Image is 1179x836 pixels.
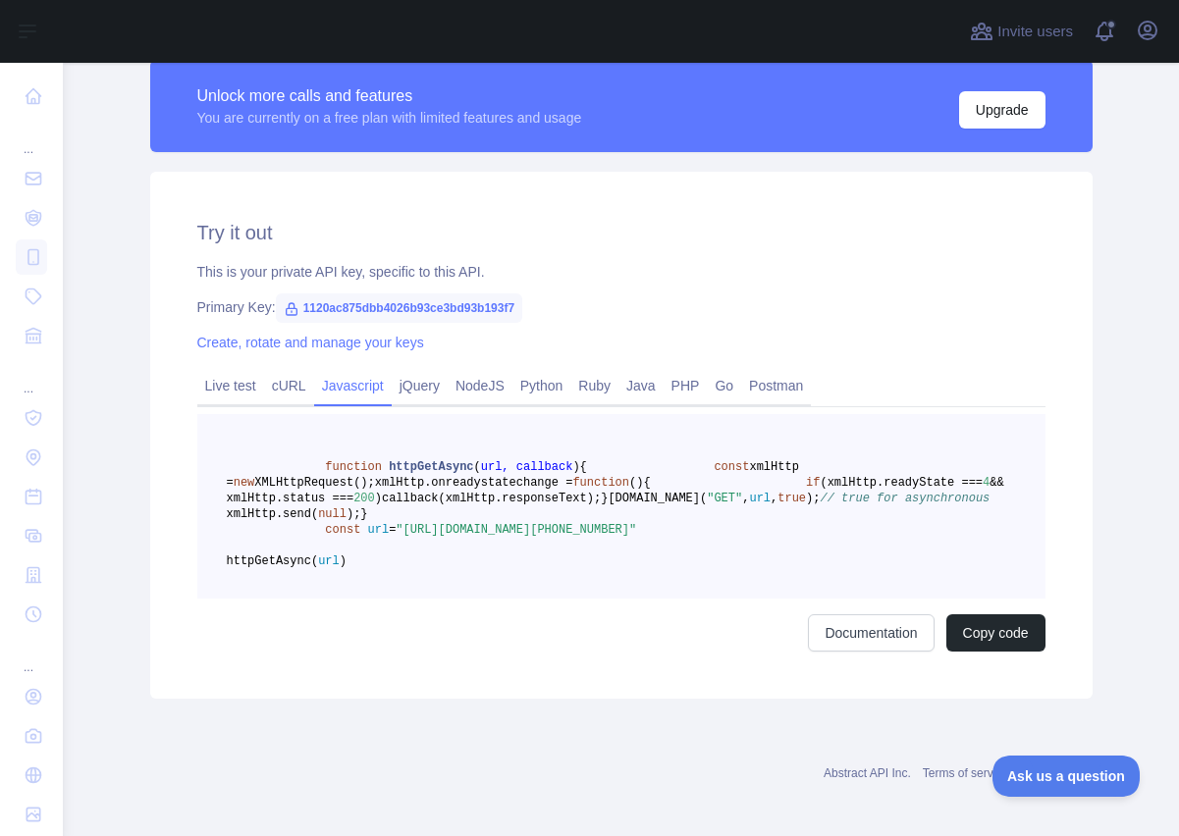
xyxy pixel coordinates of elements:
[749,492,771,505] span: url
[382,492,601,505] span: callback(xmlHttp.responseText);
[966,16,1077,47] button: Invite users
[368,523,390,537] span: url
[992,756,1140,797] iframe: Toggle Customer Support
[448,370,512,401] a: NodeJS
[276,293,522,323] span: 1120ac875dbb4026b93ce3bd93b193f7
[742,492,749,505] span: ,
[923,766,1008,780] a: Terms of service
[601,492,608,505] span: }
[820,476,983,490] span: (xmlHttp.readyState ===
[664,370,708,401] a: PHP
[318,554,340,568] span: url
[318,507,347,521] span: null
[389,523,396,537] span: =
[197,108,582,128] div: You are currently on a free plan with limited features and usage
[629,476,636,490] span: (
[643,476,650,490] span: {
[227,554,319,568] span: httpGetAsync(
[820,492,990,505] span: // true for asynchronous
[197,370,264,401] a: Live test
[636,476,643,490] span: )
[572,460,579,474] span: )
[997,21,1073,43] span: Invite users
[197,262,1045,282] div: This is your private API key, specific to this API.
[197,335,424,350] a: Create, rotate and manage your keys
[808,614,934,652] a: Documentation
[714,460,749,474] span: const
[580,460,587,474] span: {
[824,766,911,780] a: Abstract API Inc.
[16,118,47,157] div: ...
[946,614,1045,652] button: Copy code
[314,370,392,401] a: Javascript
[197,297,1045,317] div: Primary Key:
[197,219,1045,246] h2: Try it out
[16,636,47,675] div: ...
[389,460,473,474] span: httpGetAsync
[959,91,1045,129] button: Upgrade
[264,370,314,401] a: cURL
[325,523,360,537] span: const
[707,370,741,401] a: Go
[474,460,481,474] span: (
[481,460,573,474] span: url, callback
[360,507,367,521] span: }
[325,460,382,474] span: function
[806,492,820,505] span: );
[197,84,582,108] div: Unlock more calls and features
[618,370,664,401] a: Java
[707,492,742,505] span: "GET"
[608,492,707,505] span: [DOMAIN_NAME](
[16,357,47,396] div: ...
[254,476,374,490] span: XMLHttpRequest();
[572,476,629,490] span: function
[806,476,820,490] span: if
[777,492,806,505] span: true
[396,523,636,537] span: "[URL][DOMAIN_NAME][PHONE_NUMBER]"
[234,476,255,490] span: new
[771,492,777,505] span: ,
[353,492,375,505] span: 200
[570,370,618,401] a: Ruby
[347,507,360,521] span: );
[392,370,448,401] a: jQuery
[741,370,811,401] a: Postman
[512,370,571,401] a: Python
[375,492,382,505] span: )
[227,507,319,521] span: xmlHttp.send(
[340,554,347,568] span: )
[375,476,573,490] span: xmlHttp.onreadystatechange =
[983,476,990,490] span: 4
